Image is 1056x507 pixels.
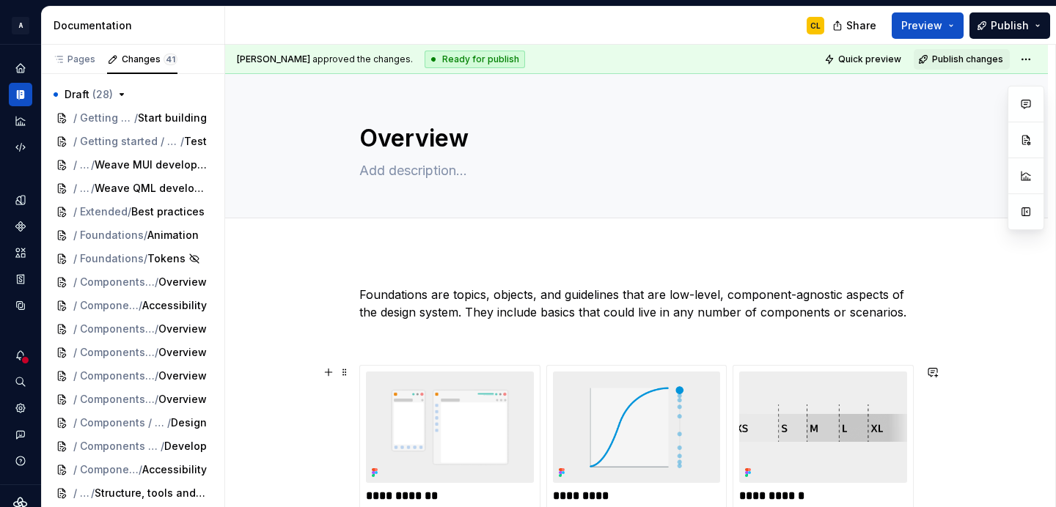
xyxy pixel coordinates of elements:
[3,10,38,41] button: A
[73,369,155,383] span: / Components / Toast
[50,130,216,153] a: / Getting started / Developers / Developer Guide / Code samples/Test
[932,53,1003,65] span: Publish changes
[739,371,907,483] img: 7b88ca1d-2b16-48e4-a190-809028870700.png
[155,345,158,360] span: /
[73,298,139,313] span: / Components / Accordion
[73,275,155,289] span: / Components / Accordion
[50,458,216,481] a: / Components / Button (Phase 3)/Accessibility
[50,223,216,247] a: / Foundations/Animation
[158,392,207,407] span: Overview
[73,181,91,196] span: / Getting started / Developers / Release notes
[73,462,139,477] span: / Components / Button (Phase 3)
[425,51,525,68] div: Ready for publish
[73,345,155,360] span: / Components / Empty state
[147,228,199,243] span: Animation
[95,158,207,172] span: Weave MUI developer toolkit Q3 FY25 release notes
[969,12,1050,39] button: Publish
[50,83,216,106] button: Draft (28)
[356,121,911,156] textarea: Overview
[9,344,32,367] button: Notifications
[846,18,876,33] span: Share
[50,200,216,223] a: / Extended/Best practices
[50,106,216,130] a: / Getting started / Developers / Developer Guide/Start building
[50,317,216,341] a: / Components / Bottom sheet/Overview
[9,294,32,317] div: Data sources
[9,423,32,446] button: Contact support
[73,134,180,149] span: / Getting started / Developers / Developer Guide / Code samples
[50,270,216,294] a: / Components / Accordion/Overview
[139,462,142,477] span: /
[9,396,32,420] a: Settings
[73,228,144,243] span: / Foundations
[95,486,207,500] span: Structure, tools and behavior
[53,53,95,65] div: Pages
[134,111,138,125] span: /
[73,111,134,125] span: / Getting started / Developers / Developer Guide
[9,188,32,212] div: Design tokens
[184,134,207,149] span: Test
[158,345,207,360] span: Overview
[131,204,205,219] span: Best practices
[892,12,964,39] button: Preview
[9,136,32,159] a: Code automation
[366,371,534,483] img: d66028d9-0999-4c78-85bb-fa8e32bc441e.png
[50,341,216,364] a: / Components / Empty state/Overview
[73,204,128,219] span: / Extended
[50,177,216,200] a: / Getting started / Developers / Release notes/Weave QML developer toolkit Q1 FY25 release notes
[810,20,821,32] div: CL
[50,481,216,505] a: / Patterns / AI / Application AI / Assistant/Structure, tools and behavior
[171,415,207,430] span: Design
[9,56,32,80] a: Home
[50,434,216,458] a: / Components / Button (Phase 3)/Develop
[158,369,207,383] span: Overview
[92,88,113,100] span: ( 28 )
[144,228,147,243] span: /
[164,439,207,454] span: Develop
[95,181,207,196] span: Weave QML developer toolkit Q1 FY25 release notes
[180,134,184,149] span: /
[138,111,207,125] span: Start building
[9,109,32,133] a: Analytics
[167,415,171,430] span: /
[144,251,147,266] span: /
[553,371,721,483] img: b7ec045a-1ba7-4ac6-9d4f-466e8992d75f.png
[237,53,413,65] span: approved the changes.
[161,439,164,454] span: /
[158,322,207,336] span: Overview
[158,275,207,289] span: Overview
[9,215,32,238] a: Components
[73,251,144,266] span: / Foundations
[155,392,158,407] span: /
[991,18,1029,33] span: Publish
[142,462,207,477] span: Accessibility
[825,12,886,39] button: Share
[122,53,177,65] div: Changes
[50,294,216,317] a: / Components / Accordion/Accessibility
[73,322,155,336] span: / Components / Bottom sheet
[155,275,158,289] span: /
[820,49,908,70] button: Quick preview
[50,364,216,388] a: / Components / Toast/Overview
[147,251,186,266] span: Tokens
[50,388,216,411] a: / Components / Button (Phase 3)/Overview
[914,49,1010,70] button: Publish changes
[139,298,142,313] span: /
[901,18,942,33] span: Preview
[12,17,29,34] div: A
[9,370,32,393] button: Search ⌘K
[73,392,155,407] span: / Components / Button (Phase 3)
[54,18,219,33] div: Documentation
[128,204,131,219] span: /
[73,486,91,500] span: / Patterns / AI / Application AI / Assistant
[50,153,216,177] a: / Getting started / Developers / Release notes/Weave MUI developer toolkit Q3 FY25 release notes
[50,247,216,270] a: / Foundations/Tokens
[237,53,310,64] span: [PERSON_NAME]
